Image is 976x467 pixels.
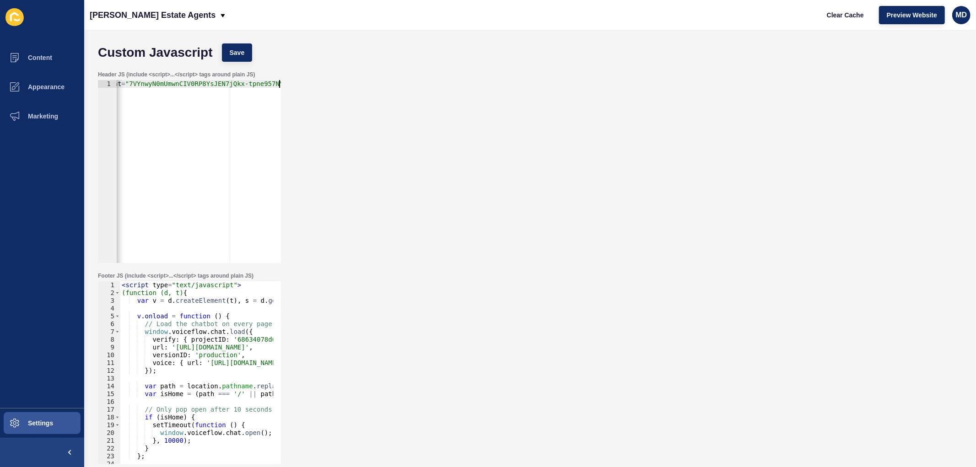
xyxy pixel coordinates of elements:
span: MD [956,11,967,20]
button: Clear Cache [819,6,872,24]
div: 9 [98,344,120,351]
div: 17 [98,406,120,413]
div: 20 [98,429,120,437]
div: 4 [98,305,120,312]
h1: Custom Javascript [98,48,213,57]
div: 19 [98,421,120,429]
div: 8 [98,336,120,344]
div: 16 [98,398,120,406]
div: 12 [98,367,120,375]
div: 13 [98,375,120,382]
div: 5 [98,312,120,320]
span: Save [230,48,245,57]
div: 6 [98,320,120,328]
div: 11 [98,359,120,367]
div: 14 [98,382,120,390]
div: 23 [98,452,120,460]
div: 15 [98,390,120,398]
div: 18 [98,413,120,421]
p: [PERSON_NAME] Estate Agents [90,4,216,27]
div: 10 [98,351,120,359]
div: 2 [98,289,120,297]
div: 1 [98,80,117,88]
span: Clear Cache [827,11,864,20]
span: Preview Website [887,11,937,20]
div: 21 [98,437,120,445]
div: 7 [98,328,120,336]
button: Preview Website [879,6,945,24]
div: 1 [98,281,120,289]
label: Header JS (include <script>...</script> tags around plain JS) [98,71,255,78]
div: 3 [98,297,120,305]
button: Save [222,43,253,62]
label: Footer JS (include <script>...</script> tags around plain JS) [98,272,253,279]
div: 22 [98,445,120,452]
